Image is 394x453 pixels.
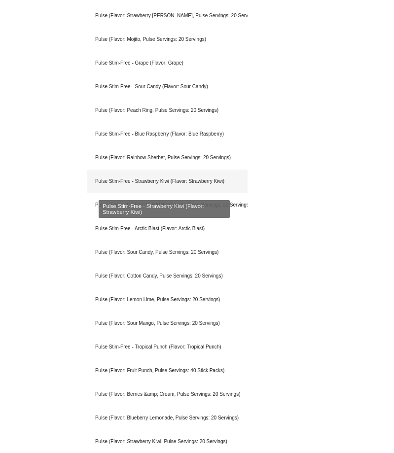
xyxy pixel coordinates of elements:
div: Pulse Stim-Free - Tropical Punch (Flavor: Tropical Punch) [87,335,248,359]
div: Pulse Stim-Free - Blue Raspberry (Flavor: Blue Raspberry) [87,122,248,146]
div: Pulse (Flavor: Rainbow Sherbet, Pulse Servings: 20 Servings) [87,146,248,170]
div: Pulse (Flavor: Mojito, Pulse Servings: 20 Servings) [87,28,248,51]
div: Pulse Stim-Free - Sour Candy (Flavor: Sour Candy) [87,75,248,99]
div: Pulse (Flavor: Sour Candy, Pulse Servings: 20 Servings) [87,241,248,264]
div: Pulse (Flavor: Lemon Lime, Pulse Servings: 20 Servings) [87,288,248,312]
div: Pulse Stim-Free - Strawberry Kiwi (Flavor: Strawberry Kiwi) [87,170,248,193]
div: Pulse (Flavor: Strawberry [PERSON_NAME], Pulse Servings: 20 Servings) [87,4,248,28]
div: Pulse Stim-Free - Grape (Flavor: Grape) [87,51,248,75]
div: Pulse (Flavor: Cotton Candy, Pulse Servings: 20 Servings) [87,264,248,288]
div: Pulse (Flavor: Peach Ring, Pulse Servings: 20 Servings) [87,99,248,122]
div: Pulse (Flavor: Fruit Punch, Pulse Servings: 40 Stick Packs) [87,359,248,383]
div: Pulse (Flavor: Blueberry Lemonade, Pulse Servings: 20 Servings) [87,406,248,430]
div: Pulse (Flavor: Sour Mango, Pulse Servings: 20 Servings) [87,312,248,335]
div: Pulse Stim-Free - Arctic Blast (Flavor: Arctic Blast) [87,217,248,241]
div: Pulse (Flavor: Berries &amp; Cream, Pulse Servings: 20 Servings) [87,383,248,406]
div: Pulse (Flavor: [PERSON_NAME] Colada, Pulse Servings: 20 Servings) [87,193,248,217]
